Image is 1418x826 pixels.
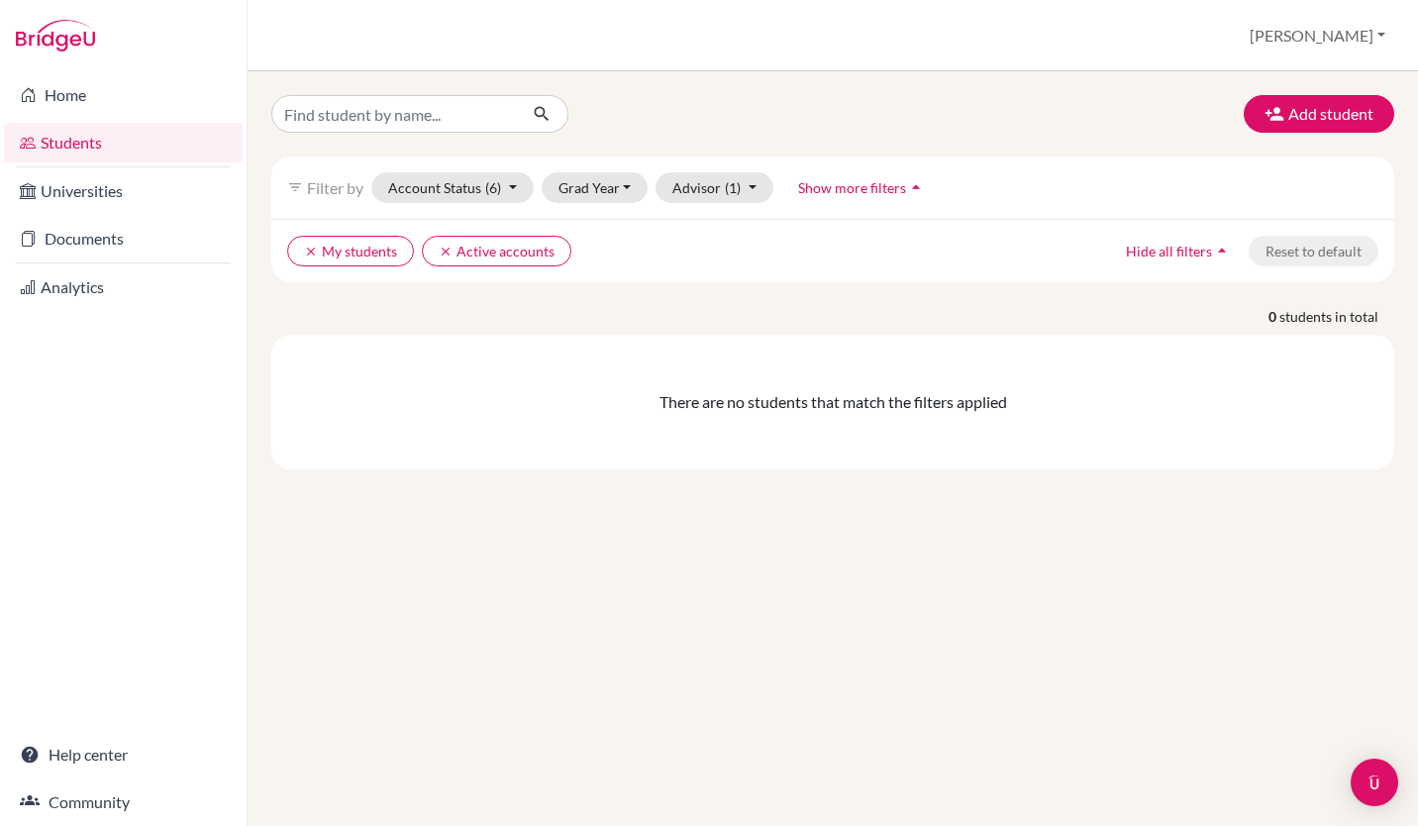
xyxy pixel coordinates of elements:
[1268,306,1279,327] strong: 0
[1249,236,1378,266] button: Reset to default
[271,95,517,133] input: Find student by name...
[1126,243,1212,259] span: Hide all filters
[798,179,906,196] span: Show more filters
[4,267,243,307] a: Analytics
[1279,306,1394,327] span: students in total
[422,236,571,266] button: clearActive accounts
[725,179,741,196] span: (1)
[4,735,243,774] a: Help center
[4,75,243,115] a: Home
[906,177,926,197] i: arrow_drop_up
[542,172,649,203] button: Grad Year
[287,236,414,266] button: clearMy students
[304,245,318,258] i: clear
[781,172,943,203] button: Show more filtersarrow_drop_up
[485,179,501,196] span: (6)
[371,172,534,203] button: Account Status(6)
[4,219,243,258] a: Documents
[656,172,773,203] button: Advisor(1)
[1351,759,1398,806] div: Open Intercom Messenger
[4,782,243,822] a: Community
[1109,236,1249,266] button: Hide all filtersarrow_drop_up
[1212,241,1232,260] i: arrow_drop_up
[4,171,243,211] a: Universities
[16,20,95,52] img: Bridge-U
[287,179,303,195] i: filter_list
[307,178,363,197] span: Filter by
[1244,95,1394,133] button: Add student
[439,245,453,258] i: clear
[287,390,1378,414] div: There are no students that match the filters applied
[4,123,243,162] a: Students
[1241,17,1394,54] button: [PERSON_NAME]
